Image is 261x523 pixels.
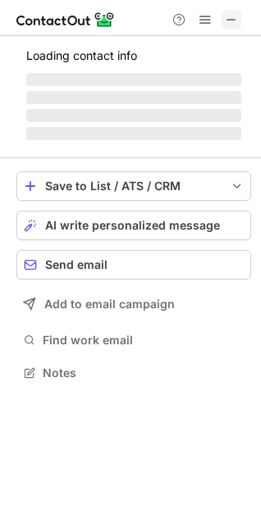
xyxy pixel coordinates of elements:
[44,298,175,311] span: Add to email campaign
[45,180,222,193] div: Save to List / ATS / CRM
[16,362,251,384] button: Notes
[26,73,241,86] span: ‌
[26,127,241,140] span: ‌
[26,49,241,62] p: Loading contact info
[16,250,251,280] button: Send email
[16,171,251,201] button: save-profile-one-click
[45,258,108,271] span: Send email
[43,333,245,348] span: Find work email
[45,219,220,232] span: AI write personalized message
[16,10,115,30] img: ContactOut v5.3.10
[26,91,241,104] span: ‌
[16,329,251,352] button: Find work email
[16,211,251,240] button: AI write personalized message
[43,366,245,380] span: Notes
[16,289,251,319] button: Add to email campaign
[26,109,241,122] span: ‌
